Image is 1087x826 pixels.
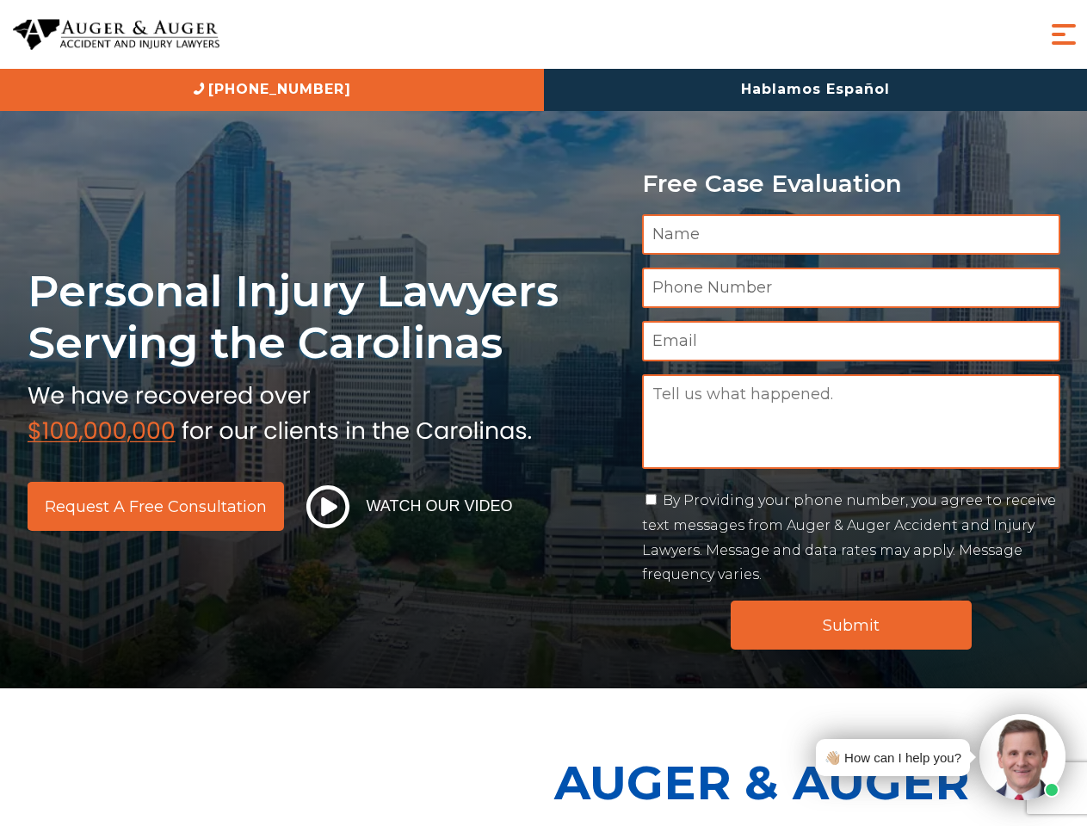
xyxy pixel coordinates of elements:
[28,482,284,531] a: Request a Free Consultation
[13,19,219,51] img: Auger & Auger Accident and Injury Lawyers Logo
[642,492,1056,583] label: By Providing your phone number, you agree to receive text messages from Auger & Auger Accident an...
[642,170,1060,197] p: Free Case Evaluation
[731,601,972,650] input: Submit
[1047,17,1081,52] button: Menu
[979,714,1065,800] img: Intaker widget Avatar
[825,746,961,769] div: 👋🏼 How can I help you?
[554,740,1078,825] p: Auger & Auger
[642,321,1060,361] input: Email
[642,214,1060,255] input: Name
[301,484,518,529] button: Watch Our Video
[28,378,532,443] img: sub text
[45,499,267,515] span: Request a Free Consultation
[642,268,1060,308] input: Phone Number
[28,265,621,369] h1: Personal Injury Lawyers Serving the Carolinas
